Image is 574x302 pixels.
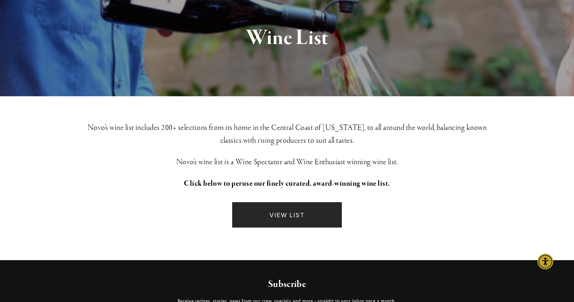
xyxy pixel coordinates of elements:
h1: Wine List [78,26,496,50]
strong: Click below to peruse our finely curated, award-winning wine list. [184,179,390,189]
h2: Subscribe [110,278,465,291]
h3: Novo’s wine list includes 200+ selections from its home in the Central Coast of [US_STATE], to al... [78,121,496,147]
h3: Novo’s wine list is a Wine Spectator and Wine Enthusiast winning wine list. [78,156,496,169]
div: Accessibility Menu [537,254,553,269]
a: VIEW LIST [232,202,342,228]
